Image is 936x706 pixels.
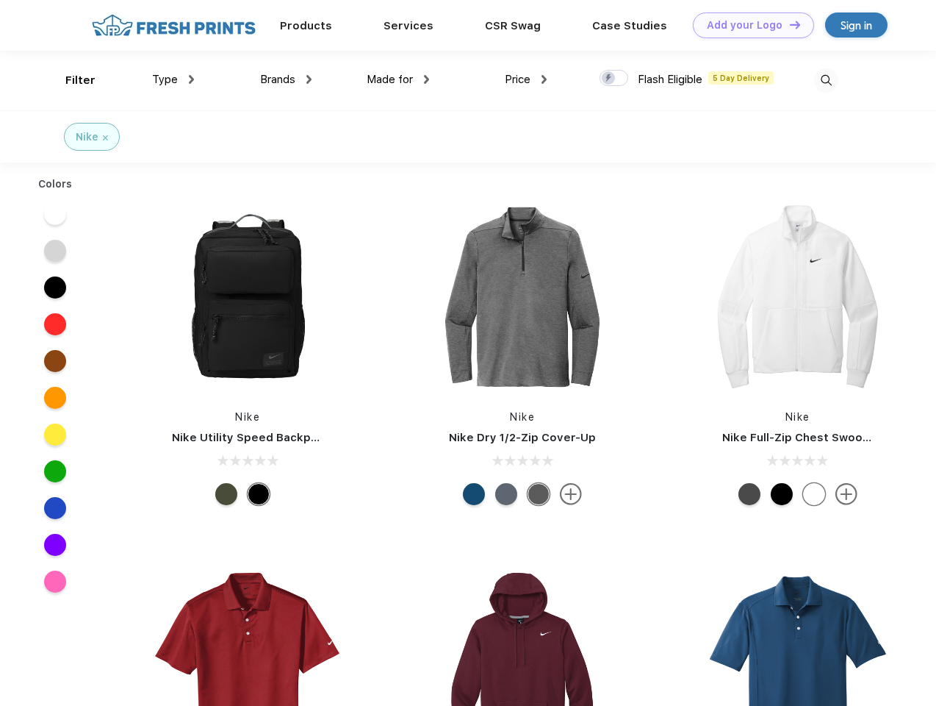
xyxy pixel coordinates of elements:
[235,411,260,423] a: Nike
[825,13,888,38] a: Sign in
[449,431,596,444] a: Nike Dry 1/2-Zip Cover-Up
[103,135,108,140] img: filter_cancel.svg
[172,431,331,444] a: Nike Utility Speed Backpack
[785,411,810,423] a: Nike
[306,75,312,84] img: dropdown.png
[840,17,872,34] div: Sign in
[280,19,332,32] a: Products
[424,75,429,84] img: dropdown.png
[771,483,793,505] div: Black
[87,13,260,38] img: fo%20logo%202.webp
[528,483,550,505] div: Black Heather
[65,72,96,89] div: Filter
[463,483,485,505] div: Gym Blue
[541,75,547,84] img: dropdown.png
[215,483,237,505] div: Cargo Khaki
[505,73,530,86] span: Price
[150,199,345,395] img: func=resize&h=266
[189,75,194,84] img: dropdown.png
[248,483,270,505] div: Black
[835,483,857,505] img: more.svg
[803,483,825,505] div: White
[790,21,800,29] img: DT
[738,483,760,505] div: Anthracite
[510,411,535,423] a: Nike
[384,19,433,32] a: Services
[260,73,295,86] span: Brands
[814,68,838,93] img: desktop_search.svg
[707,19,782,32] div: Add your Logo
[708,71,774,85] span: 5 Day Delivery
[152,73,178,86] span: Type
[425,199,620,395] img: func=resize&h=266
[638,73,702,86] span: Flash Eligible
[700,199,896,395] img: func=resize&h=266
[76,129,98,145] div: Nike
[367,73,413,86] span: Made for
[485,19,541,32] a: CSR Swag
[495,483,517,505] div: Navy Heather
[27,176,84,192] div: Colors
[722,431,918,444] a: Nike Full-Zip Chest Swoosh Jacket
[560,483,582,505] img: more.svg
